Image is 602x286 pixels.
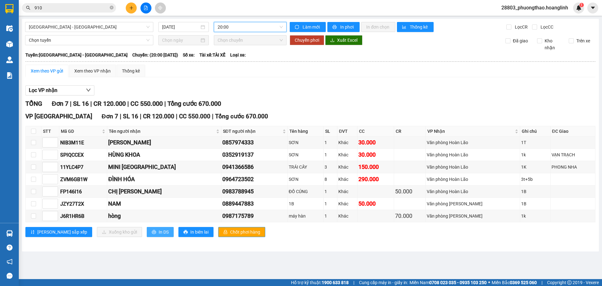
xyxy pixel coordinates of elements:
span: sort-ascending [30,230,35,235]
td: J6R1HR6B [59,210,107,222]
span: printer [332,25,338,30]
span: Tổng cước 670.000 [215,113,268,120]
span: Lọc VP nhận [29,86,57,94]
td: 11YLC4P7 [59,161,107,173]
span: In DS [159,229,169,235]
td: HÙNG KHOA [107,149,221,161]
img: warehouse-icon [6,230,13,237]
div: Khác [338,188,356,195]
span: Tên người nhận [109,128,215,135]
span: In phơi [340,24,355,30]
span: Xuất Excel [337,37,357,44]
input: 13/10/2025 [162,24,199,30]
div: FP146I16 [60,188,106,196]
button: syncLàm mới [290,22,326,32]
td: JZY27T2X [59,198,107,210]
div: máy hàn [289,213,322,219]
span: CR 120.000 [93,100,126,107]
td: Văn phòng Lý Hòa [426,210,520,222]
div: 30.000 [358,138,393,147]
span: caret-down [590,5,596,11]
span: | [140,113,141,120]
td: 0941366586 [221,161,288,173]
span: message [7,273,13,279]
span: download [330,38,335,43]
td: VẠN TRẠCH [551,149,595,161]
span: SL 16 [73,100,89,107]
td: Văn phòng Hoàn Lão [426,137,520,149]
td: 0964723502 [221,173,288,186]
span: SĐT người nhận [223,128,281,135]
div: Xem theo VP nhận [74,67,111,74]
img: logo-vxr [5,4,13,13]
span: 20:00 [218,22,283,32]
div: 1T [521,139,549,146]
input: Tìm tên, số ĐT hoặc mã đơn [34,4,108,11]
td: MẠNH DŨNG [107,137,221,149]
span: Kho nhận [542,37,564,51]
div: NIB3M11E [60,139,106,147]
span: lock [223,230,228,235]
div: 0889447883 [222,199,287,208]
span: Mã GD [61,128,101,135]
div: Văn phòng Hoàn Lão [427,139,519,146]
span: In biên lai [190,229,209,235]
div: 1 [325,213,336,219]
span: ⚪️ [488,281,490,284]
span: Miền Bắc [492,279,537,286]
div: 1k [521,151,549,158]
button: lockChốt phơi hàng [218,227,265,237]
div: NAM [108,199,220,208]
td: PHONG NHA [551,161,595,173]
td: 0983788945 [221,186,288,198]
span: close-circle [110,6,114,9]
span: Miền Nam [409,279,487,286]
div: 0941366586 [222,163,287,171]
div: 50.000 [358,199,393,208]
span: Đơn 7 [102,113,118,120]
div: HÙNG KHOA [108,150,220,159]
span: copyright [567,280,572,285]
span: | [353,279,354,286]
div: 0987175789 [222,212,287,220]
td: ĐÌNH HÓA [107,173,221,186]
div: SƠN [289,139,322,146]
strong: 0708 023 035 - 0935 103 250 [429,280,487,285]
td: Văn phòng Hoàn Lão [426,186,520,198]
span: Đơn 7 [52,100,68,107]
div: 1B [521,200,549,207]
button: plus [126,3,137,13]
div: 1 [325,200,336,207]
span: Hỗ trợ kỹ thuật: [291,279,349,286]
span: Chuyến: (20:00 [DATE]) [132,51,178,58]
div: 1B [289,200,322,207]
div: 0857974333 [222,138,287,147]
div: Văn phòng Hoàn Lão [427,176,519,183]
sup: 1 [579,3,584,7]
span: down [86,88,91,93]
button: printerIn DS [147,227,174,237]
div: SƠN [289,176,322,183]
button: aim [155,3,166,13]
div: 0964723502 [222,175,287,184]
strong: 0369 525 060 [510,280,537,285]
input: Chọn ngày [162,37,199,44]
span: printer [152,230,156,235]
span: notification [7,259,13,265]
td: Văn phòng Hoàn Lão [426,161,520,173]
div: 0983788945 [222,187,287,196]
div: SPIQCCEX [60,151,106,159]
button: caret-down [587,3,598,13]
div: ĐÌNH HÓA [108,175,220,184]
div: Văn phòng [PERSON_NAME] [427,213,519,219]
td: hòng [107,210,221,222]
div: J6R1HR6B [60,212,106,220]
span: Tổng cước 670.000 [167,100,221,107]
span: printer [183,230,188,235]
div: Khác [338,139,356,146]
td: 0857974333 [221,137,288,149]
div: 1B [521,188,549,195]
div: hòng [108,212,220,220]
td: CHỊ THANH [107,186,221,198]
strong: 1900 633 818 [322,280,349,285]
